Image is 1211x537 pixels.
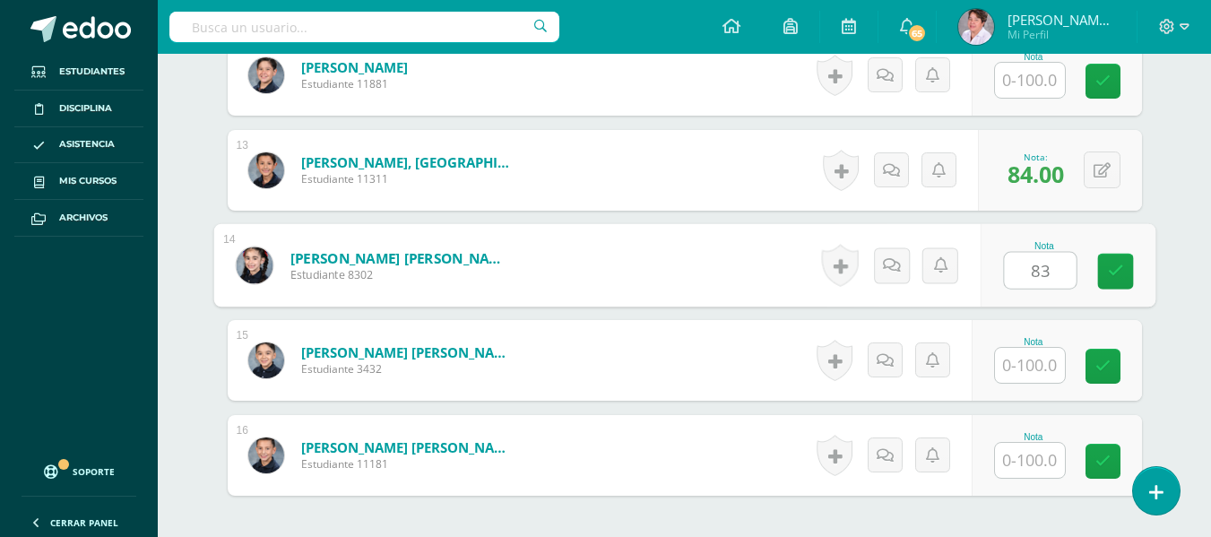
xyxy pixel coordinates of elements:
[73,465,115,478] span: Soporte
[169,12,559,42] input: Busca un usuario...
[301,153,516,171] a: [PERSON_NAME], [GEOGRAPHIC_DATA]
[59,65,125,79] span: Estudiantes
[994,337,1073,347] div: Nota
[995,443,1065,478] input: 0-100.0
[14,163,143,200] a: Mis cursos
[59,211,108,225] span: Archivos
[958,9,994,45] img: e25b2687233f2d436f85fc9313f9d881.png
[14,54,143,91] a: Estudiantes
[290,267,511,283] span: Estudiante 8302
[301,456,516,472] span: Estudiante 11181
[59,137,115,152] span: Asistencia
[236,247,272,283] img: 3b1a37974ea0308cd4d29fca8dc131ce.png
[290,248,511,267] a: [PERSON_NAME] [PERSON_NAME]
[1008,11,1115,29] span: [PERSON_NAME] del [PERSON_NAME]
[994,52,1073,62] div: Nota
[994,432,1073,442] div: Nota
[1004,253,1076,289] input: 0-100.0
[301,438,516,456] a: [PERSON_NAME] [PERSON_NAME]
[14,200,143,237] a: Archivos
[248,152,284,188] img: 68fa8941a14d0e76d70f4529e2a0d53a.png
[14,91,143,127] a: Disciplina
[301,76,408,91] span: Estudiante 11881
[301,171,516,186] span: Estudiante 11311
[1003,241,1085,251] div: Nota
[301,361,516,377] span: Estudiante 3432
[59,174,117,188] span: Mis cursos
[301,343,516,361] a: [PERSON_NAME] [PERSON_NAME]
[995,348,1065,383] input: 0-100.0
[1008,159,1064,189] span: 84.00
[995,63,1065,98] input: 0-100.0
[14,127,143,164] a: Asistencia
[1008,151,1064,163] div: Nota:
[248,57,284,93] img: 448cad19e7cafbd7fa242cbd593fd62e.png
[59,101,112,116] span: Disciplina
[301,58,408,76] a: [PERSON_NAME]
[248,437,284,473] img: b08d3ba8ee60edfa65ac8e039bb383ca.png
[50,516,118,529] span: Cerrar panel
[907,23,927,43] span: 65
[1008,27,1115,42] span: Mi Perfil
[22,447,136,491] a: Soporte
[248,342,284,378] img: 9086daf705bac4480ca21ebfc550e24a.png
